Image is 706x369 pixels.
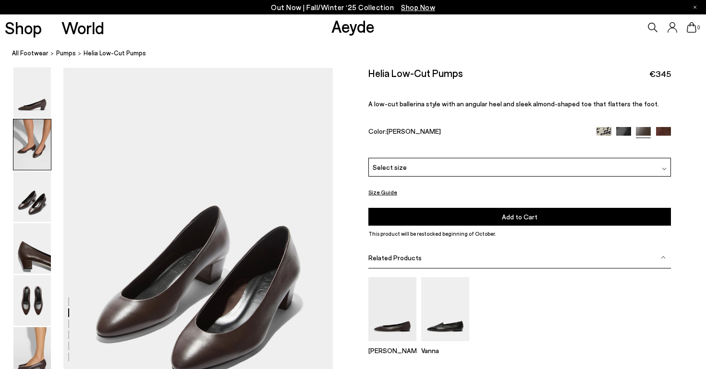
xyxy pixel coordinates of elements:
img: Helia Low-Cut Pumps - Image 3 [13,171,51,222]
span: Select size [373,162,407,172]
img: svg%3E [662,166,667,171]
span: Navigate to /collections/new-in [401,3,435,12]
img: Vanna Almond-Toe Loafers [421,277,469,341]
img: Ellie Almond-Toe Flats [368,277,416,341]
img: Helia Low-Cut Pumps - Image 2 [13,119,51,170]
p: Vanna [421,346,469,355]
img: Helia Low-Cut Pumps - Image 5 [13,275,51,326]
a: pumps [56,48,76,58]
a: Shop [5,19,42,36]
span: Add to Cart [502,213,537,221]
span: €345 [649,68,671,80]
button: Add to Cart [368,208,671,226]
button: Size Guide [368,186,397,198]
span: Related Products [368,253,422,261]
a: 0 [687,22,696,33]
div: Color: [368,127,587,138]
span: pumps [56,49,76,57]
span: Helia Low-Cut Pumps [84,48,146,58]
a: Ellie Almond-Toe Flats [PERSON_NAME] [368,334,416,355]
a: World [61,19,104,36]
a: All Footwear [12,48,49,58]
a: Aeyde [331,16,375,36]
img: Helia Low-Cut Pumps - Image 1 [13,67,51,118]
a: Vanna Almond-Toe Loafers Vanna [421,334,469,355]
p: A low-cut ballerina style with an angular heel and sleek almond-shaped toe that flatters the foot. [368,100,671,108]
h2: Helia Low-Cut Pumps [368,67,463,79]
p: [PERSON_NAME] [368,346,416,355]
p: Out Now | Fall/Winter ‘25 Collection [271,1,435,13]
img: svg%3E [661,255,666,260]
nav: breadcrumb [12,40,706,67]
img: Helia Low-Cut Pumps - Image 4 [13,223,51,274]
span: 0 [696,25,701,30]
span: [PERSON_NAME] [387,127,441,135]
p: This product will be restocked beginning of October. [368,229,671,238]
